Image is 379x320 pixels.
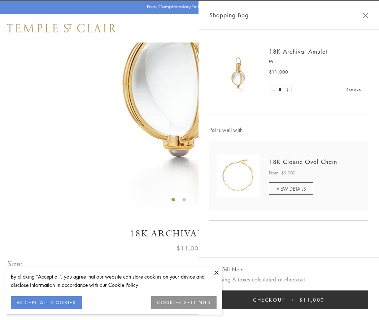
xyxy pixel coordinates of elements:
[217,154,260,197] img: N88865-OV18
[11,272,217,289] div: By clicking “Accept all”, you agree that our website can store cookies on your device and disclos...
[209,275,368,284] p: Shipping & taxes calculated at checkout
[209,290,368,309] button: Checkout $11,000
[363,13,368,18] button: Close Shopping Bag
[269,68,288,76] span: $11,000
[151,296,217,309] button: COOKIES SETTINGS
[209,265,244,274] button: Add Gift Note
[269,58,361,65] p: M
[269,158,337,166] a: 18K Classic Oval Chain
[209,10,249,20] span: Shopping Bag
[7,258,23,270] span: Size:
[209,126,368,134] span: Pairs well with
[147,3,229,10] p: Enjoy Complimentary Delivery & Returns
[269,85,276,94] a: Set quantity to 0
[284,85,291,94] a: Set quantity to 2
[11,296,82,309] button: ACCEPT ALL COOKIES
[269,182,313,195] a: VIEW DETAILS
[347,86,361,94] a: Remove
[217,50,260,94] img: 18K Archival Amulet
[299,296,324,304] span: $11,000
[7,227,372,240] h1: 18K Archival Amulet
[177,244,202,253] span: $11,000
[7,24,116,32] img: Temple St. Clair
[269,169,295,177] span: From: $9,000
[269,48,327,55] a: 18K Archival Amulet
[276,185,306,192] span: VIEW DETAILS
[253,296,285,304] span: Checkout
